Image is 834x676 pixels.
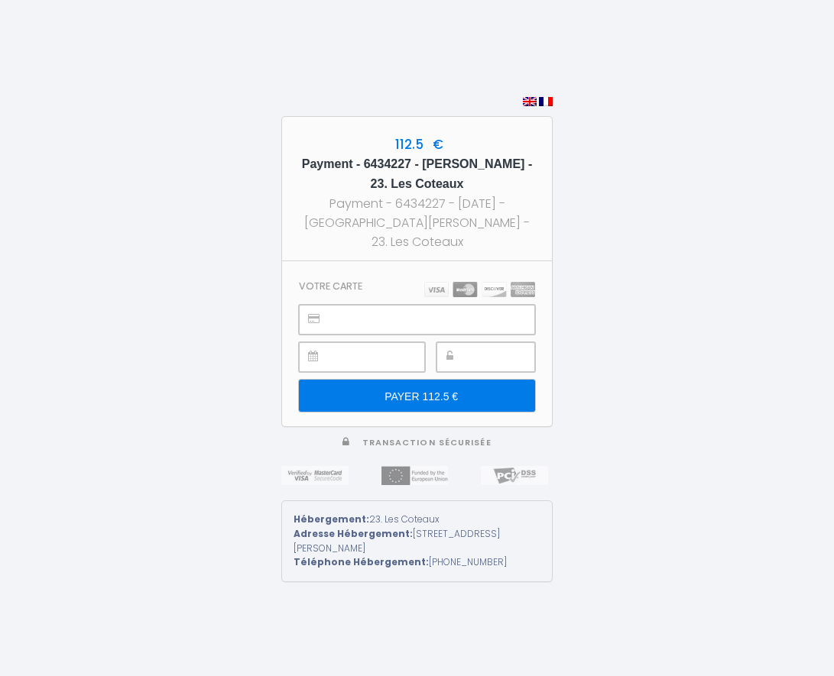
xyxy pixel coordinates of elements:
iframe: Secure payment input frame [333,306,534,334]
div: [STREET_ADDRESS][PERSON_NAME] [294,527,540,556]
iframe: Secure payment input frame [333,343,424,371]
span: Transaction sécurisée [362,437,492,448]
iframe: Secure payment input frame [471,343,534,371]
strong: Téléphone Hébergement: [294,555,429,568]
div: 23. Les Coteaux [294,513,540,527]
strong: Hébergement: [294,513,369,526]
input: PAYER 112.5 € [299,380,535,412]
div: [PHONE_NUMBER] [294,555,540,570]
strong: Adresse Hébergement: [294,527,413,540]
h5: Payment - 6434227 - [PERSON_NAME] - 23. Les Coteaux [296,154,538,194]
img: en.png [523,97,537,106]
span: 112.5 € [391,135,443,154]
h3: Votre carte [299,280,362,292]
img: fr.png [539,97,553,106]
img: carts.png [424,282,535,297]
div: Payment - 6434227 - [DATE] - [GEOGRAPHIC_DATA][PERSON_NAME] - 23. Les Coteaux [296,194,538,251]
